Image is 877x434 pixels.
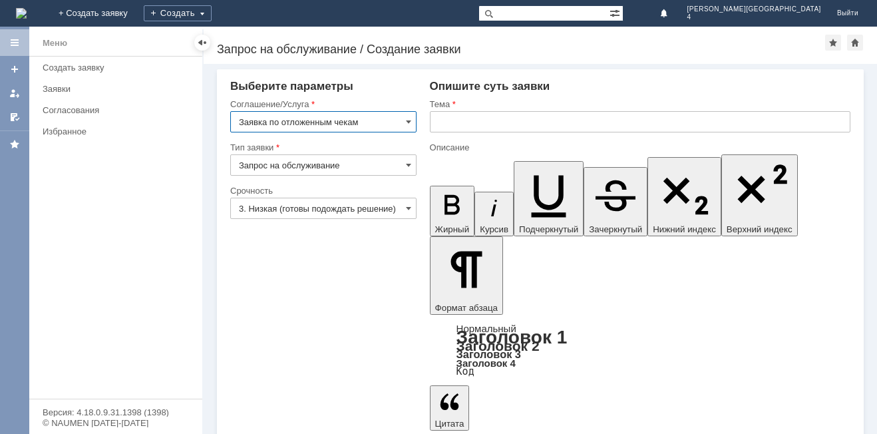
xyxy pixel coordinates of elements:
button: Цитата [430,385,470,431]
div: Версия: 4.18.0.9.31.1398 (1398) [43,408,189,417]
span: Нижний индекс [653,224,716,234]
button: Подчеркнутый [514,161,584,236]
span: [PERSON_NAME][GEOGRAPHIC_DATA] [687,5,821,13]
a: Заголовок 4 [456,357,516,369]
button: Зачеркнутый [584,167,647,236]
div: Меню [43,35,67,51]
span: Расширенный поиск [610,6,623,19]
button: Верхний индекс [721,154,798,236]
span: Жирный [435,224,470,234]
button: Формат абзаца [430,236,503,315]
span: Верхний индекс [727,224,792,234]
div: Тип заявки [230,143,414,152]
div: Скрыть меню [194,35,210,51]
span: 4 [687,13,821,21]
a: Перейти на домашнюю страницу [16,8,27,19]
a: Код [456,365,474,377]
a: Нормальный [456,323,516,334]
div: Формат абзаца [430,324,850,376]
div: Описание [430,143,848,152]
div: Создать заявку [43,63,194,73]
span: Формат абзаца [435,303,498,313]
div: Сделать домашней страницей [847,35,863,51]
span: Зачеркнутый [589,224,642,234]
a: Мои заявки [4,83,25,104]
span: Курсив [480,224,508,234]
a: Заголовок 2 [456,338,540,353]
img: logo [16,8,27,19]
span: Подчеркнутый [519,224,578,234]
div: Создать [144,5,212,21]
div: Избранное [43,126,180,136]
span: Цитата [435,419,464,429]
div: Срочность [230,186,414,195]
a: Создать заявку [37,57,200,78]
div: Добавить в избранное [825,35,841,51]
div: Согласования [43,105,194,115]
a: Заголовок 3 [456,348,521,360]
button: Курсив [474,192,514,236]
div: Соглашение/Услуга [230,100,414,108]
a: Заголовок 1 [456,327,568,347]
a: Мои согласования [4,107,25,128]
button: Жирный [430,186,475,236]
a: Создать заявку [4,59,25,80]
div: © NAUMEN [DATE]-[DATE] [43,419,189,427]
div: Заявки [43,84,194,94]
a: Заявки [37,79,200,99]
span: Опишите суть заявки [430,80,550,93]
a: Согласования [37,100,200,120]
span: Выберите параметры [230,80,353,93]
button: Нижний индекс [647,157,721,236]
div: Тема [430,100,848,108]
div: Запрос на обслуживание / Создание заявки [217,43,825,56]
